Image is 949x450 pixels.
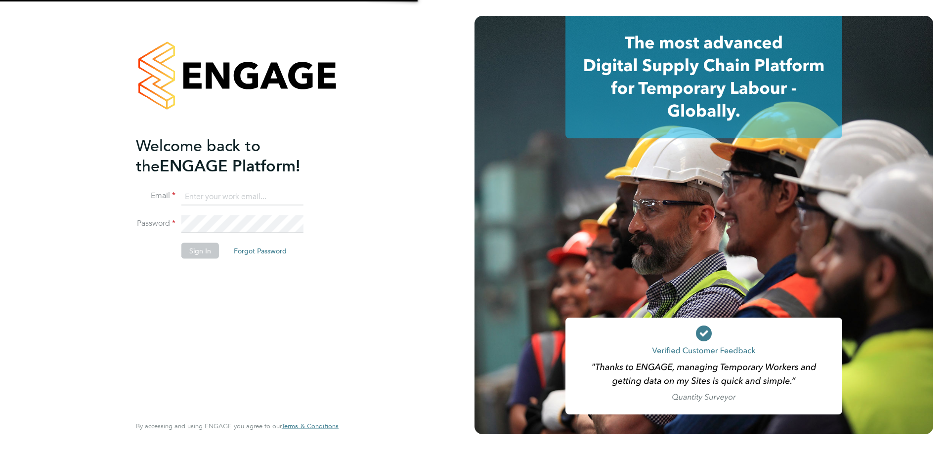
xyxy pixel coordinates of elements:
label: Email [136,191,175,201]
input: Enter your work email... [181,188,303,205]
button: Sign In [181,243,219,259]
label: Password [136,218,175,229]
a: Terms & Conditions [282,422,339,430]
span: By accessing and using ENGAGE you agree to our [136,422,339,430]
h2: ENGAGE Platform! [136,135,329,176]
button: Forgot Password [226,243,295,259]
span: Welcome back to the [136,136,260,175]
